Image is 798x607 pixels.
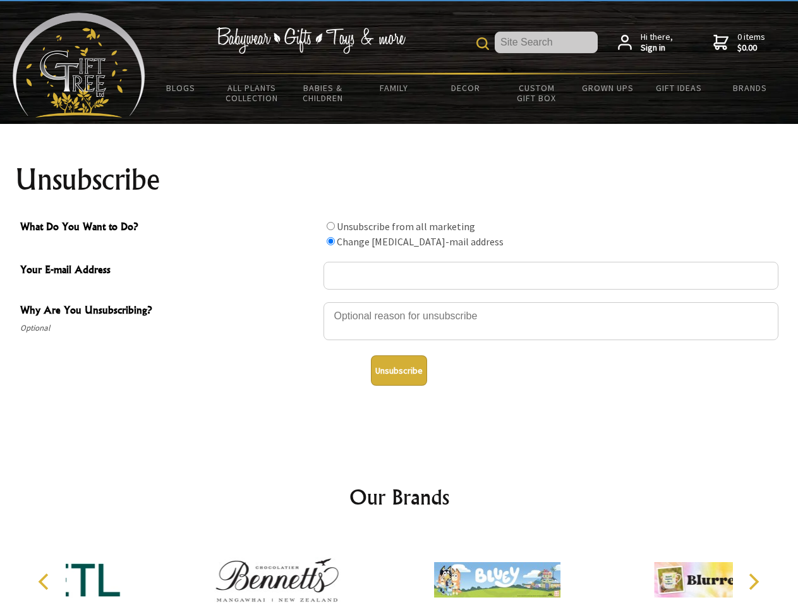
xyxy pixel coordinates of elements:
[25,482,773,512] h2: Our Brands
[430,75,501,101] a: Decor
[572,75,643,101] a: Grown Ups
[145,75,217,101] a: BLOGS
[739,568,767,596] button: Next
[371,355,427,386] button: Unsubscribe
[737,31,765,54] span: 0 items
[495,32,598,53] input: Site Search
[323,302,778,340] textarea: Why Are You Unsubscribing?
[20,262,317,280] span: Your E-mail Address
[327,222,335,230] input: What Do You Want to Do?
[287,75,359,111] a: Babies & Children
[217,75,288,111] a: All Plants Collection
[501,75,572,111] a: Custom Gift Box
[715,75,786,101] a: Brands
[359,75,430,101] a: Family
[618,32,673,54] a: Hi there,Sign in
[337,235,504,248] label: Change [MEDICAL_DATA]-mail address
[216,27,406,54] img: Babywear - Gifts - Toys & more
[643,75,715,101] a: Gift Ideas
[327,237,335,245] input: What Do You Want to Do?
[641,42,673,54] strong: Sign in
[13,13,145,118] img: Babyware - Gifts - Toys and more...
[20,219,317,237] span: What Do You Want to Do?
[20,302,317,321] span: Why Are You Unsubscribing?
[713,32,765,54] a: 0 items$0.00
[323,262,778,290] input: Your E-mail Address
[737,42,765,54] strong: $0.00
[337,220,475,233] label: Unsubscribe from all marketing
[15,164,783,195] h1: Unsubscribe
[641,32,673,54] span: Hi there,
[476,37,489,50] img: product search
[20,321,317,336] span: Optional
[32,568,59,596] button: Previous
